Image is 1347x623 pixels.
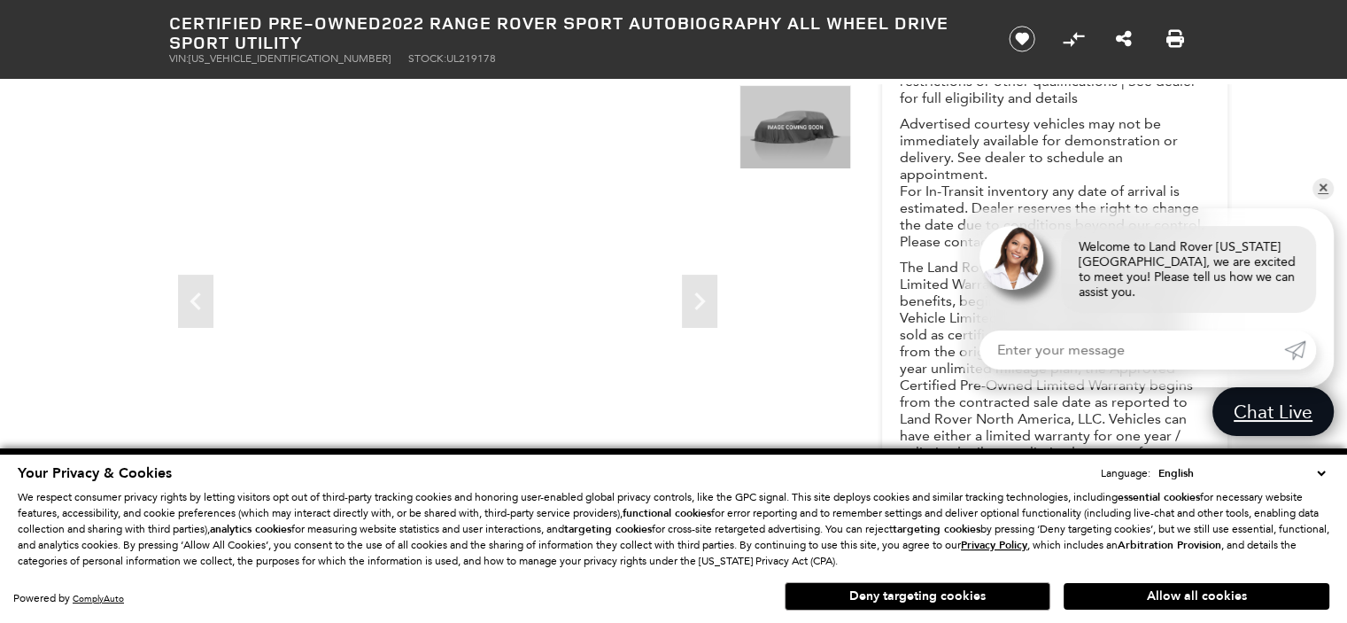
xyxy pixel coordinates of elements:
div: Welcome to Land Rover [US_STATE][GEOGRAPHIC_DATA], we are excited to meet you! Please tell us how... [1061,226,1316,313]
span: [US_VEHICLE_IDENTIFICATION_NUMBER] [189,52,391,65]
span: Stock: [408,52,446,65]
button: Compare vehicle [1060,26,1087,52]
button: Deny targeting cookies [785,582,1050,611]
a: Submit [1284,331,1316,370]
a: Chat Live [1212,387,1334,436]
button: Save vehicle [1003,25,1041,53]
span: Your Privacy & Cookies [18,463,172,483]
select: Language Select [1154,464,1329,482]
a: Print this Certified Pre-Owned 2022 Range Rover Sport Autobiography All Wheel Drive Sport Utility [1166,28,1184,50]
div: Language: [1101,468,1150,479]
h1: 2022 Range Rover Sport Autobiography All Wheel Drive Sport Utility [169,13,979,52]
img: Agent profile photo [979,226,1043,290]
strong: targeting cookies [564,522,652,536]
strong: analytics cookies [210,522,291,536]
span: UL219178 [446,52,496,65]
strong: Arbitration Provision [1118,538,1221,552]
p: The Land Rover Approved Certified Pre-Owned Limited Warranty, including Roadside Assistance benef... [900,259,1210,528]
iframe: Interactive Walkaround/Photo gallery of the vehicle/product [169,85,726,503]
strong: Certified Pre-Owned [169,11,382,35]
span: VIN: [169,52,189,65]
p: We respect consumer privacy rights by letting visitors opt out of third-party tracking cookies an... [18,489,1329,569]
u: Privacy Policy [961,538,1027,552]
button: Allow all cookies [1064,583,1329,610]
a: Share this Certified Pre-Owned 2022 Range Rover Sport Autobiography All Wheel Drive Sport Utility [1116,28,1132,50]
strong: functional cookies [623,506,711,520]
p: Advertised courtesy vehicles may not be immediately available for demonstration or delivery. See ... [900,115,1210,250]
a: Privacy Policy [961,539,1027,551]
span: Chat Live [1225,400,1321,424]
strong: essential cookies [1118,490,1200,504]
input: Enter your message [979,331,1284,370]
img: Certified Used 2022 Eiger Grey Metallic LAND ROVER Autobiography image 1 [739,85,851,169]
strong: targeting cookies [893,522,980,536]
div: Powered by [13,593,124,604]
a: ComplyAuto [73,593,124,604]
